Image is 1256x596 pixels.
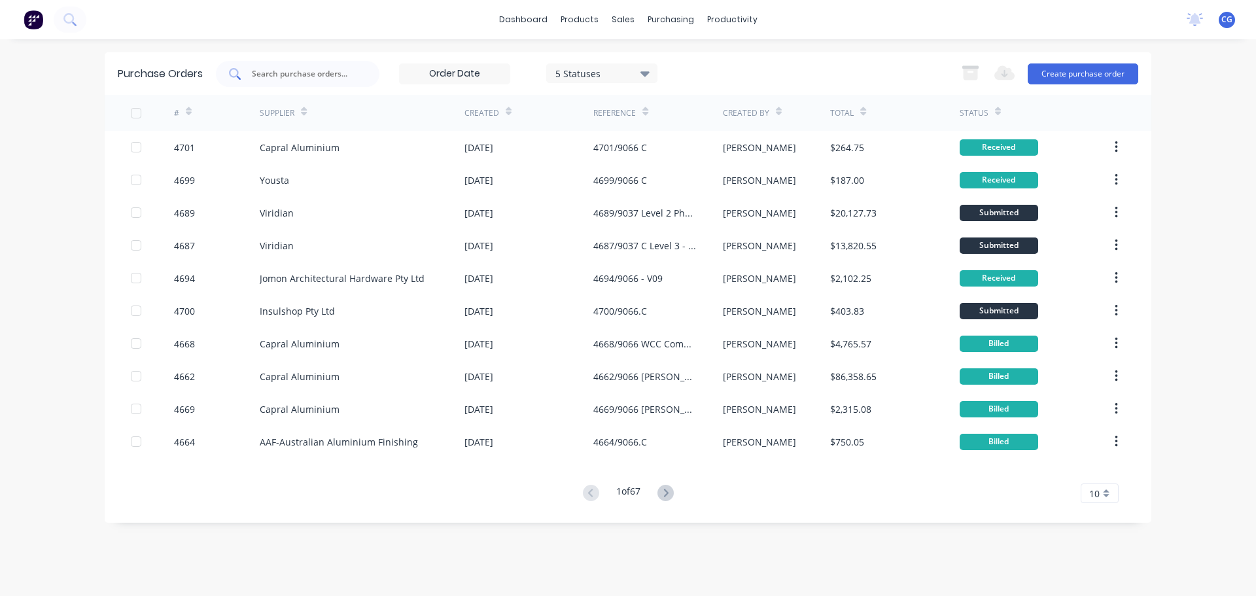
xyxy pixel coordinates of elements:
[723,304,796,318] div: [PERSON_NAME]
[960,270,1038,287] div: Received
[260,107,294,119] div: Supplier
[830,206,877,220] div: $20,127.73
[960,237,1038,254] div: Submitted
[960,303,1038,319] div: Submitted
[260,239,294,253] div: Viridian
[260,337,340,351] div: Capral Aluminium
[464,107,499,119] div: Created
[960,205,1038,221] div: Submitted
[723,173,796,187] div: [PERSON_NAME]
[723,402,796,416] div: [PERSON_NAME]
[174,435,195,449] div: 4664
[260,173,289,187] div: Yousta
[830,370,877,383] div: $86,358.65
[830,337,871,351] div: $4,765.57
[830,402,871,416] div: $2,315.08
[723,337,796,351] div: [PERSON_NAME]
[723,370,796,383] div: [PERSON_NAME]
[260,272,425,285] div: Jomon Architectural Hardware Pty Ltd
[174,206,195,220] div: 4689
[174,239,195,253] div: 4687
[593,435,647,449] div: 4664/9066.C
[723,206,796,220] div: [PERSON_NAME]
[1028,63,1138,84] button: Create purchase order
[830,141,864,154] div: $264.75
[593,337,696,351] div: 4668/9066 WCC Components phase 1
[605,10,641,29] div: sales
[723,272,796,285] div: [PERSON_NAME]
[464,173,493,187] div: [DATE]
[555,66,649,80] div: 5 Statuses
[493,10,554,29] a: dashboard
[723,435,796,449] div: [PERSON_NAME]
[960,172,1038,188] div: Received
[616,484,640,503] div: 1 of 67
[260,370,340,383] div: Capral Aluminium
[464,304,493,318] div: [DATE]
[830,239,877,253] div: $13,820.55
[960,401,1038,417] div: Billed
[174,370,195,383] div: 4662
[260,402,340,416] div: Capral Aluminium
[464,370,493,383] div: [DATE]
[593,239,696,253] div: 4687/9037 C Level 3 - Phase 1-Rev 1
[260,141,340,154] div: Capral Aluminium
[174,337,195,351] div: 4668
[251,67,359,80] input: Search purchase orders...
[174,173,195,187] div: 4699
[830,435,864,449] div: $750.05
[464,402,493,416] div: [DATE]
[593,107,636,119] div: Reference
[593,304,647,318] div: 4700/9066.C
[464,337,493,351] div: [DATE]
[554,10,605,29] div: products
[24,10,43,29] img: Factory
[174,272,195,285] div: 4694
[174,141,195,154] div: 4701
[174,402,195,416] div: 4669
[464,272,493,285] div: [DATE]
[593,206,696,220] div: 4689/9037 Level 2 Phase 1 Rev 1
[260,206,294,220] div: Viridian
[830,304,864,318] div: $403.83
[260,304,335,318] div: Insulshop Pty Ltd
[960,434,1038,450] div: Billed
[464,206,493,220] div: [DATE]
[464,141,493,154] div: [DATE]
[960,336,1038,352] div: Billed
[830,173,864,187] div: $187.00
[260,435,418,449] div: AAF-Australian Aluminium Finishing
[174,304,195,318] div: 4700
[593,141,647,154] div: 4701/9066 C
[723,239,796,253] div: [PERSON_NAME]
[641,10,701,29] div: purchasing
[723,141,796,154] div: [PERSON_NAME]
[960,368,1038,385] div: Billed
[1089,487,1100,500] span: 10
[593,173,647,187] div: 4699/9066 C
[118,66,203,82] div: Purchase Orders
[593,272,663,285] div: 4694/9066 - V09
[593,402,696,416] div: 4669/9066 [PERSON_NAME].C
[723,107,769,119] div: Created By
[174,107,179,119] div: #
[464,435,493,449] div: [DATE]
[400,64,510,84] input: Order Date
[464,239,493,253] div: [DATE]
[701,10,764,29] div: productivity
[593,370,696,383] div: 4662/9066 [PERSON_NAME].C
[830,107,854,119] div: Total
[1221,14,1232,26] span: CG
[830,272,871,285] div: $2,102.25
[960,107,988,119] div: Status
[960,139,1038,156] div: Received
